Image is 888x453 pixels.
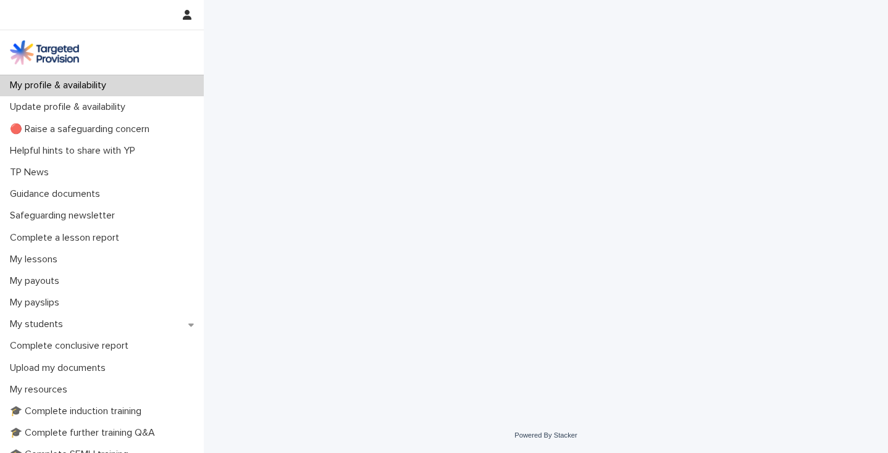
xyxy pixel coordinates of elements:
[5,297,69,309] p: My payslips
[5,232,129,244] p: Complete a lesson report
[5,340,138,352] p: Complete conclusive report
[514,431,577,439] a: Powered By Stacker
[5,318,73,330] p: My students
[5,101,135,113] p: Update profile & availability
[5,405,151,417] p: 🎓 Complete induction training
[5,123,159,135] p: 🔴 Raise a safeguarding concern
[5,80,116,91] p: My profile & availability
[10,40,79,65] img: M5nRWzHhSzIhMunXDL62
[5,427,165,439] p: 🎓 Complete further training Q&A
[5,254,67,265] p: My lessons
[5,384,77,396] p: My resources
[5,210,125,222] p: Safeguarding newsletter
[5,167,59,178] p: TP News
[5,188,110,200] p: Guidance documents
[5,145,145,157] p: Helpful hints to share with YP
[5,362,115,374] p: Upload my documents
[5,275,69,287] p: My payouts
